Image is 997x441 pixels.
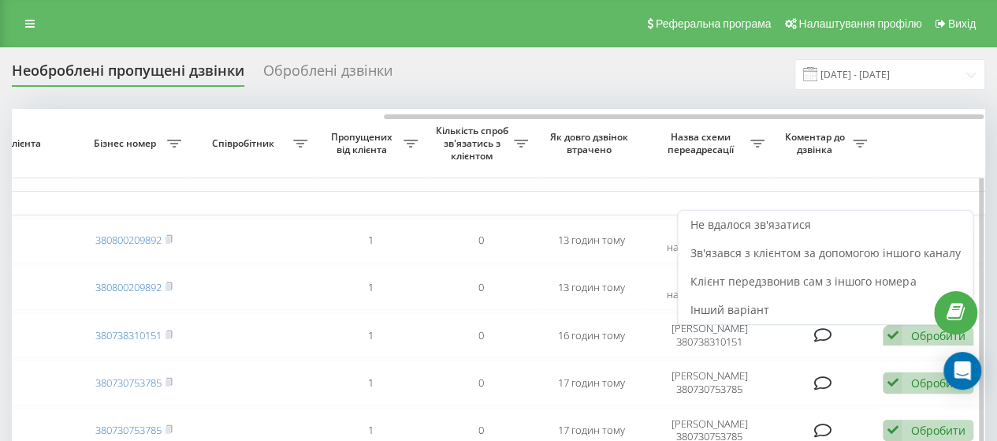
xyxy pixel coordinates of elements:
[426,313,536,357] td: 0
[95,280,162,294] a: 380800209892
[549,131,634,155] span: Як довго дзвінок втрачено
[536,361,646,405] td: 17 годин тому
[536,219,646,263] td: 13 годин тому
[426,361,536,405] td: 0
[690,302,769,317] span: Інший варіант
[12,62,244,87] div: Необроблені пропущені дзвінки
[646,361,772,405] td: [PERSON_NAME] 380730753785
[95,233,162,247] a: 380800209892
[426,266,536,310] td: 0
[315,219,426,263] td: 1
[654,131,750,155] span: Назва схеми переадресації
[646,313,772,357] td: [PERSON_NAME] 380738310151
[948,17,976,30] span: Вихід
[646,266,772,310] td: 0 800 209 892 національна лінія
[690,245,960,260] span: Зв'язався з клієнтом за допомогою іншого каналу
[910,423,965,438] div: Обробити
[426,219,536,263] td: 0
[315,313,426,357] td: 1
[656,17,772,30] span: Реферальна програма
[323,131,404,155] span: Пропущених від клієнта
[87,137,167,150] span: Бізнес номер
[95,328,162,342] a: 380738310151
[646,219,772,263] td: 0 800 209 892 національна лінія
[536,313,646,357] td: 16 годин тому
[910,328,965,343] div: Обробити
[943,352,981,390] div: Open Intercom Messenger
[315,361,426,405] td: 1
[433,125,514,162] span: Кількість спроб зв'язатись з клієнтом
[690,217,811,232] span: Не вдалося зв'язатися
[197,137,293,150] span: Співробітник
[690,274,916,289] span: Клієнт передзвонив сам з іншого номера
[910,376,965,391] div: Обробити
[95,376,162,390] a: 380730753785
[536,266,646,310] td: 13 годин тому
[780,131,853,155] span: Коментар до дзвінка
[315,266,426,310] td: 1
[95,423,162,437] a: 380730753785
[798,17,921,30] span: Налаштування профілю
[263,62,392,87] div: Оброблені дзвінки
